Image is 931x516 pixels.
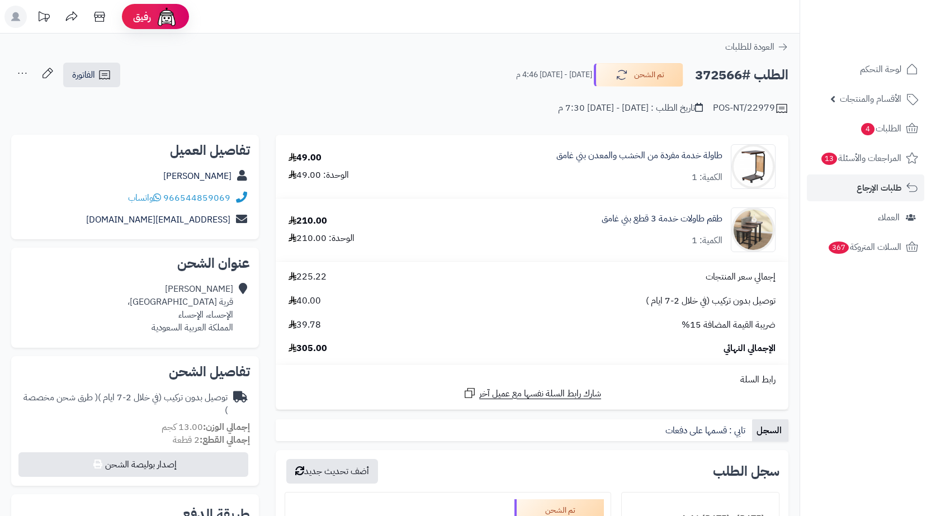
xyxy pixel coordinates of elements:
[692,171,722,184] div: الكمية: 1
[72,68,95,82] span: الفاتورة
[163,169,231,183] a: [PERSON_NAME]
[20,257,250,270] h2: عنوان الشحن
[821,153,837,165] span: 13
[646,295,776,307] span: توصيل بدون تركيب (في خلال 2-7 ايام )
[133,10,151,23] span: رفيق
[289,295,321,307] span: 40.00
[602,212,722,225] a: طقم طاولات خدمة 3 قطع بني غامق
[752,419,788,442] a: السجل
[20,144,250,157] h2: تفاصيل العميل
[203,420,250,434] strong: إجمالي الوزن:
[86,213,230,226] a: [EMAIL_ADDRESS][DOMAIN_NAME]
[860,121,901,136] span: الطلبات
[725,40,774,54] span: العودة للطلبات
[163,191,230,205] a: 966544859069
[828,239,901,255] span: السلات المتروكة
[857,180,901,196] span: طلبات الإرجاع
[724,342,776,355] span: الإجمالي النهائي
[713,465,779,478] h3: سجل الطلب
[878,210,900,225] span: العملاء
[289,232,355,245] div: الوحدة: 210.00
[807,204,924,231] a: العملاء
[840,91,901,107] span: الأقسام والمنتجات
[807,115,924,142] a: الطلبات4
[594,63,683,87] button: تم الشحن
[127,283,233,334] div: [PERSON_NAME] قرية [GEOGRAPHIC_DATA]، الإحساء، الإحساء المملكة العربية السعودية
[807,145,924,172] a: المراجعات والأسئلة13
[807,174,924,201] a: طلبات الإرجاع
[289,342,327,355] span: 305.00
[286,459,378,484] button: أضف تحديث جديد
[860,61,901,77] span: لوحة التحكم
[289,152,322,164] div: 49.00
[731,207,775,252] img: 1750160060-1-90x90.jpg
[23,391,228,417] span: ( طرق شحن مخصصة )
[162,420,250,434] small: 13.00 كجم
[63,63,120,87] a: الفاتورة
[463,386,601,400] a: شارك رابط السلة نفسها مع عميل آخر
[706,271,776,283] span: إجمالي سعر المنتجات
[155,6,178,28] img: ai-face.png
[556,149,722,162] a: طاولة خدمة مفردة من الخشب والمعدن بني غامق
[558,102,703,115] div: تاريخ الطلب : [DATE] - [DATE] 7:30 م
[479,387,601,400] span: شارك رابط السلة نفسها مع عميل آخر
[20,365,250,378] h2: تفاصيل الشحن
[289,271,327,283] span: 225.22
[682,319,776,332] span: ضريبة القيمة المضافة 15%
[20,391,228,417] div: توصيل بدون تركيب (في خلال 2-7 ايام )
[713,102,788,115] div: POS-NT/22979
[18,452,248,477] button: إصدار بوليصة الشحن
[30,6,58,31] a: تحديثات المنصة
[807,234,924,261] a: السلات المتروكة367
[128,191,161,205] a: واتساب
[820,150,901,166] span: المراجعات والأسئلة
[829,242,849,254] span: 367
[661,419,752,442] a: تابي : قسمها على دفعات
[807,56,924,83] a: لوحة التحكم
[289,319,321,332] span: 39.78
[731,144,775,189] img: 1716217485-110108010158-90x90.jpg
[289,169,349,182] div: الوحدة: 49.00
[855,30,920,54] img: logo-2.png
[516,69,592,81] small: [DATE] - [DATE] 4:46 م
[861,123,875,135] span: 4
[695,64,788,87] h2: الطلب #372566
[280,373,784,386] div: رابط السلة
[725,40,788,54] a: العودة للطلبات
[173,433,250,447] small: 2 قطعة
[200,433,250,447] strong: إجمالي القطع:
[289,215,327,228] div: 210.00
[692,234,722,247] div: الكمية: 1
